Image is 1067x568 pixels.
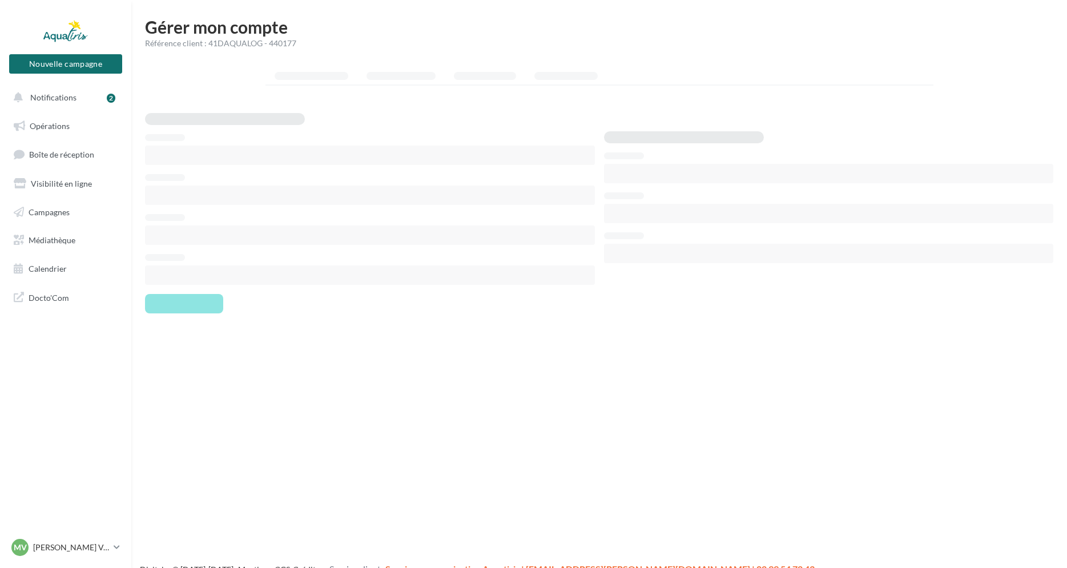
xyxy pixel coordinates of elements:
[29,290,69,305] span: Docto'Com
[7,114,124,138] a: Opérations
[7,86,120,110] button: Notifications 2
[14,542,27,553] span: MV
[7,257,124,281] a: Calendrier
[33,542,109,553] p: [PERSON_NAME] VAN DER [PERSON_NAME]
[107,94,115,103] div: 2
[7,172,124,196] a: Visibilité en ligne
[7,228,124,252] a: Médiathèque
[145,18,1053,35] h1: Gérer mon compte
[29,235,75,245] span: Médiathèque
[145,38,1053,49] div: Référence client : 41DAQUALOG - 440177
[9,54,122,74] button: Nouvelle campagne
[29,264,67,273] span: Calendrier
[7,142,124,167] a: Boîte de réception
[30,121,70,131] span: Opérations
[9,537,122,558] a: MV [PERSON_NAME] VAN DER [PERSON_NAME]
[7,285,124,309] a: Docto'Com
[31,179,92,188] span: Visibilité en ligne
[29,150,94,159] span: Boîte de réception
[7,200,124,224] a: Campagnes
[30,92,76,102] span: Notifications
[29,207,70,216] span: Campagnes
